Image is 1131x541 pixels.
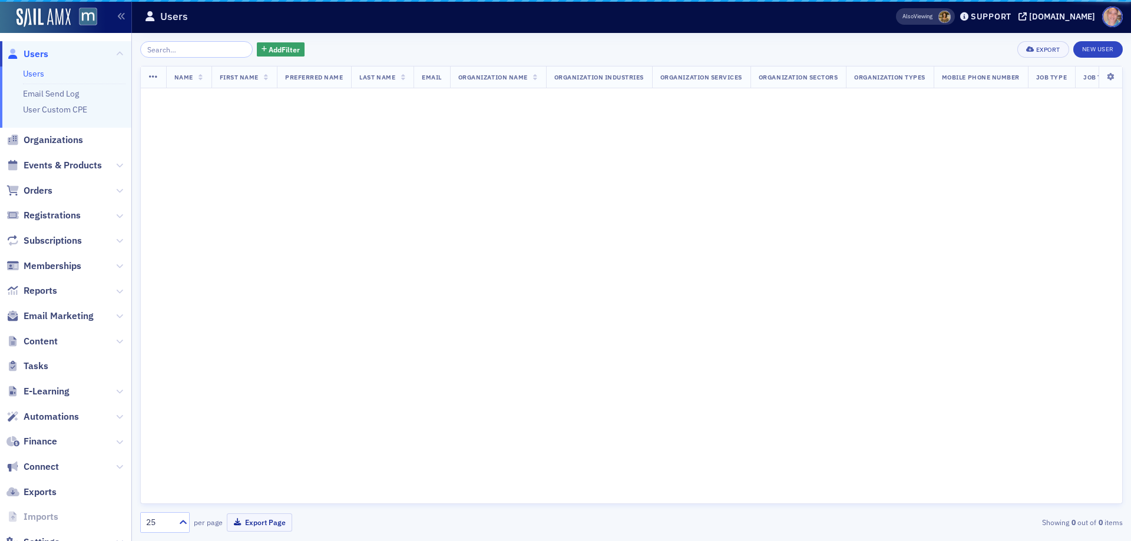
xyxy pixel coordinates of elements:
span: Email Marketing [24,310,94,323]
button: Export [1017,41,1069,58]
span: Content [24,335,58,348]
span: Events & Products [24,159,102,172]
span: Organizations [24,134,83,147]
div: Export [1036,47,1060,53]
span: Email [422,73,442,81]
span: Preferred Name [285,73,343,81]
span: Exports [24,486,57,499]
a: Email Marketing [6,310,94,323]
span: Memberships [24,260,81,273]
span: Laura Swann [938,11,951,23]
a: View Homepage [71,8,97,28]
a: Users [23,68,44,79]
a: Exports [6,486,57,499]
span: Job Type [1036,73,1067,81]
a: Reports [6,284,57,297]
span: Add Filter [269,44,300,55]
strong: 0 [1069,517,1077,527]
span: Name [174,73,193,81]
a: Automations [6,410,79,423]
span: Mobile Phone Number [942,73,1020,81]
span: Profile [1102,6,1123,27]
a: Tasks [6,360,48,373]
span: Viewing [902,12,932,21]
span: First Name [220,73,259,81]
span: Automations [24,410,79,423]
button: AddFilter [257,42,305,57]
span: Organization Services [660,73,742,81]
span: E-Learning [24,385,70,398]
span: Tasks [24,360,48,373]
span: Job Title [1083,73,1115,81]
a: Email Send Log [23,88,79,99]
a: Events & Products [6,159,102,172]
img: SailAMX [16,8,71,27]
a: Organizations [6,134,83,147]
span: Reports [24,284,57,297]
span: Organization Types [854,73,925,81]
a: Finance [6,435,57,448]
div: 25 [146,516,172,529]
a: Users [6,48,48,61]
a: Connect [6,460,59,473]
button: Export Page [227,513,292,532]
a: Subscriptions [6,234,82,247]
a: Memberships [6,260,81,273]
a: Registrations [6,209,81,222]
a: User Custom CPE [23,104,87,115]
span: Last Name [359,73,395,81]
input: Search… [140,41,253,58]
a: Content [6,335,58,348]
strong: 0 [1096,517,1104,527]
span: Users [24,48,48,61]
span: Finance [24,435,57,448]
a: New User [1073,41,1123,58]
a: E-Learning [6,385,70,398]
span: Connect [24,460,59,473]
span: Imports [24,510,58,523]
div: Showing out of items [803,517,1123,527]
img: SailAMX [79,8,97,26]
div: [DOMAIN_NAME] [1029,11,1095,22]
a: Orders [6,184,52,197]
button: [DOMAIN_NAME] [1018,12,1099,21]
div: Support [971,11,1011,22]
span: Subscriptions [24,234,82,247]
span: Organization Industries [554,73,644,81]
a: Imports [6,510,58,523]
span: Registrations [24,209,81,222]
span: Organization Sectors [759,73,838,81]
div: Also [902,12,914,20]
span: Orders [24,184,52,197]
span: Organization Name [458,73,528,81]
label: per page [194,517,223,527]
h1: Users [160,9,188,24]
